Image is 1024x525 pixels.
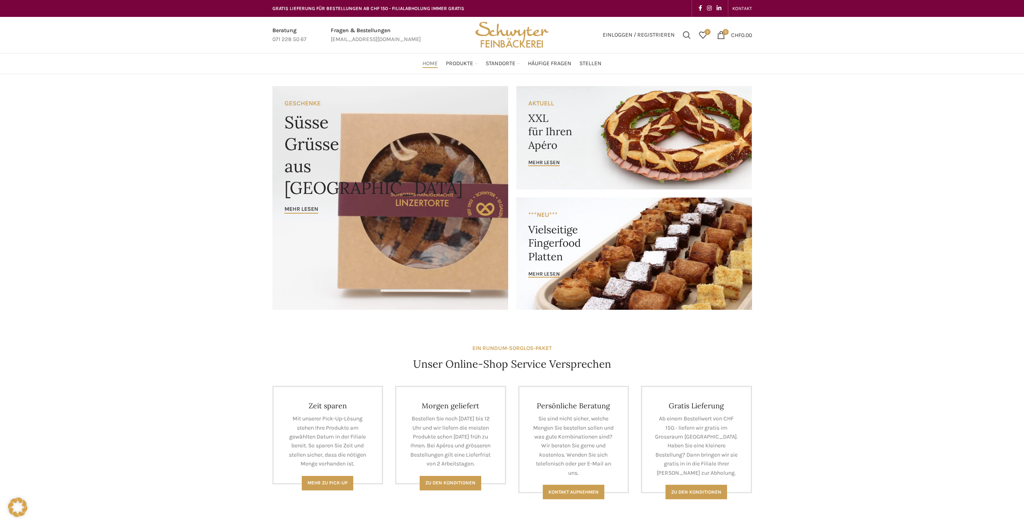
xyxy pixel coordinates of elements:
span: Einloggen / Registrieren [603,32,675,38]
a: Banner link [516,86,752,189]
a: Suchen [679,27,695,43]
h4: Morgen geliefert [408,401,493,410]
a: Banner link [272,86,508,310]
span: Zu den konditionen [671,489,721,495]
a: KONTAKT [732,0,752,16]
span: KONTAKT [732,6,752,11]
span: Produkte [446,60,473,68]
span: Stellen [579,60,602,68]
a: Linkedin social link [714,3,724,14]
a: Infobox link [331,26,421,44]
a: Einloggen / Registrieren [599,27,679,43]
a: Mehr zu Pick-Up [302,476,353,490]
div: Meine Wunschliste [695,27,711,43]
div: Main navigation [268,56,756,72]
span: CHF [731,31,741,38]
a: Facebook social link [696,3,705,14]
span: GRATIS LIEFERUNG FÜR BESTELLUNGEN AB CHF 150 - FILIALABHOLUNG IMMER GRATIS [272,6,464,11]
img: Bäckerei Schwyter [472,17,551,53]
a: Zu den konditionen [665,485,727,499]
a: Stellen [579,56,602,72]
p: Bestellen Sie noch [DATE] bis 12 Uhr und wir liefern die meisten Produkte schon [DATE] früh zu Ih... [408,414,493,468]
p: Mit unserer Pick-Up-Lösung stehen Ihre Produkte am gewählten Datum in der Filiale bereit. So spar... [286,414,370,468]
span: 0 [705,29,711,35]
a: Zu den Konditionen [420,476,481,490]
bdi: 0.00 [731,31,752,38]
a: Banner link [516,198,752,310]
h4: Persönliche Beratung [532,401,616,410]
a: Kontakt aufnehmen [543,485,604,499]
span: 0 [723,29,729,35]
h4: Unser Online-Shop Service Versprechen [413,357,611,371]
a: Standorte [486,56,520,72]
p: Ab einem Bestellwert von CHF 150.- liefern wir gratis im Grossraum [GEOGRAPHIC_DATA]. Haben Sie e... [654,414,739,478]
a: Site logo [472,31,551,38]
a: Häufige Fragen [528,56,571,72]
div: Secondary navigation [728,0,756,16]
h4: Gratis Lieferung [654,401,739,410]
a: Instagram social link [705,3,714,14]
a: Produkte [446,56,478,72]
a: 0 [695,27,711,43]
a: Home [422,56,438,72]
h4: Zeit sparen [286,401,370,410]
a: 0 CHF0.00 [713,27,756,43]
a: Infobox link [272,26,307,44]
strong: EIN RUNDUM-SORGLOS-PAKET [472,345,552,352]
span: Zu den Konditionen [425,480,476,486]
span: Home [422,60,438,68]
span: Standorte [486,60,515,68]
p: Sie sind nicht sicher, welche Mengen Sie bestellen sollen und was gute Kombinationen sind? Wir be... [532,414,616,478]
span: Häufige Fragen [528,60,571,68]
span: Mehr zu Pick-Up [307,480,348,486]
span: Kontakt aufnehmen [548,489,599,495]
